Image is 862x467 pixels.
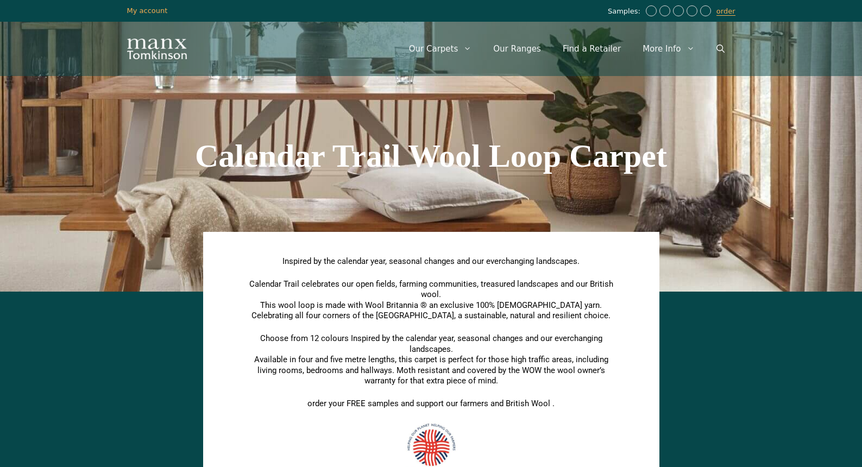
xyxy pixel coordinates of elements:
a: Find a Retailer [552,33,632,65]
a: Our Ranges [482,33,552,65]
span: Samples: [608,7,643,16]
p: Inspired by the calendar year, seasonal changes and our everchanging landscapes. [244,256,619,267]
h1: Calendar Trail Wool Loop Carpet [127,140,735,172]
a: My account [127,7,168,15]
a: More Info [632,33,705,65]
nav: Primary [398,33,735,65]
p: order your FREE samples and support our farmers and British Wool . [244,399,619,409]
a: Our Carpets [398,33,483,65]
img: Manx Tomkinson [127,39,187,59]
a: Open Search Bar [706,33,735,65]
a: order [716,7,735,16]
p: Calendar Trail celebrates our open fields, farming communities, treasured landscapes and our Brit... [244,279,619,321]
p: Choose from 12 colours Inspired by the calendar year, seasonal changes and our everchanging lands... [244,333,619,387]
